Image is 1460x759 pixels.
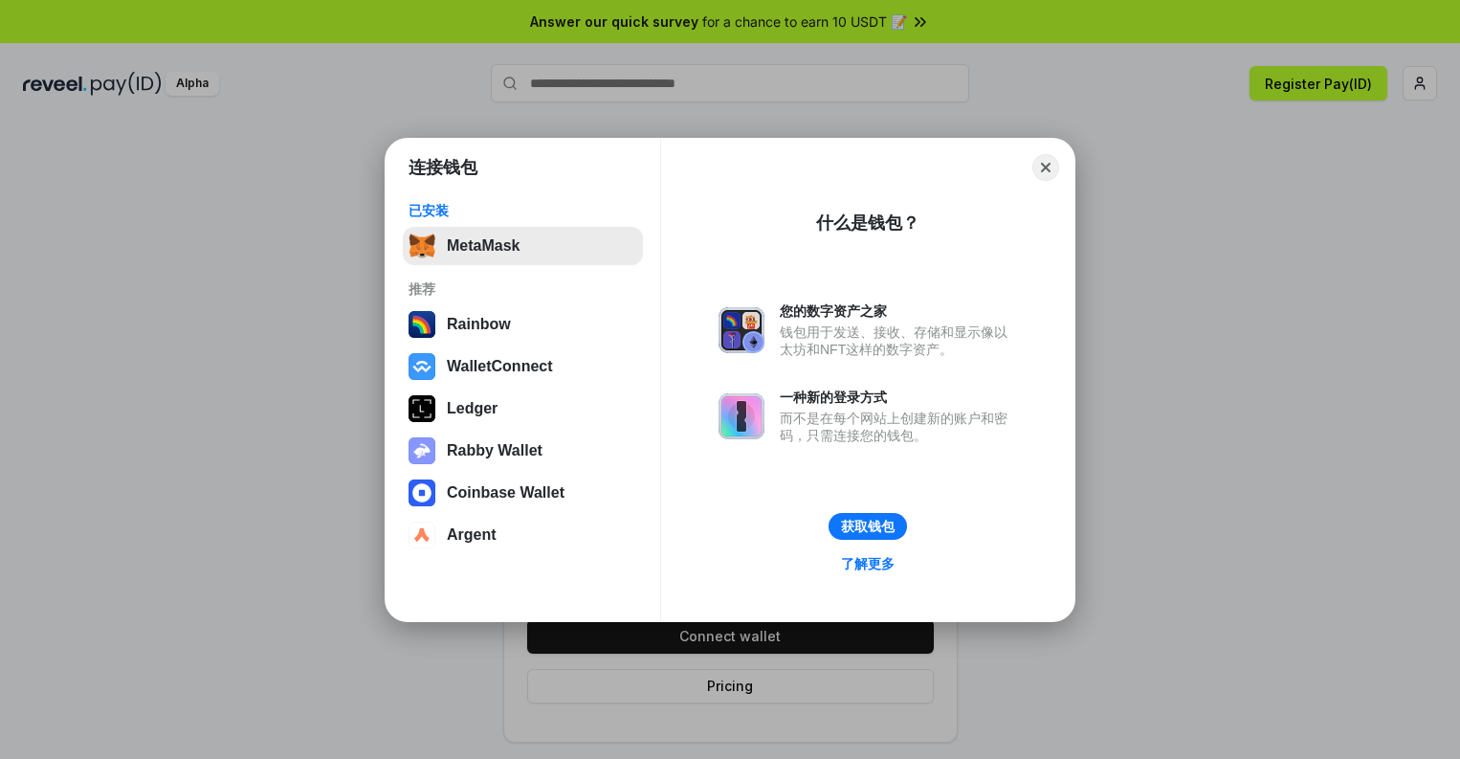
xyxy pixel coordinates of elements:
div: WalletConnect [447,358,553,375]
img: svg+xml,%3Csvg%20xmlns%3D%22http%3A%2F%2Fwww.w3.org%2F2000%2Fsvg%22%20fill%3D%22none%22%20viewBox... [409,437,435,464]
button: Ledger [403,390,643,428]
div: MetaMask [447,237,520,255]
div: 已安装 [409,202,637,219]
button: 获取钱包 [829,513,907,540]
img: svg+xml,%3Csvg%20width%3D%2228%22%20height%3D%2228%22%20viewBox%3D%220%200%2028%2028%22%20fill%3D... [409,353,435,380]
div: Rainbow [447,316,511,333]
a: 了解更多 [830,551,906,576]
div: Argent [447,526,497,544]
div: 一种新的登录方式 [780,389,1017,406]
button: Coinbase Wallet [403,474,643,512]
div: Rabby Wallet [447,442,542,459]
h1: 连接钱包 [409,156,477,179]
button: Close [1032,154,1059,181]
img: svg+xml,%3Csvg%20xmlns%3D%22http%3A%2F%2Fwww.w3.org%2F2000%2Fsvg%22%20width%3D%2228%22%20height%3... [409,395,435,422]
div: 什么是钱包？ [816,212,919,234]
button: Rainbow [403,305,643,344]
button: MetaMask [403,227,643,265]
img: svg+xml,%3Csvg%20fill%3D%22none%22%20height%3D%2233%22%20viewBox%3D%220%200%2035%2033%22%20width%... [409,233,435,259]
button: WalletConnect [403,347,643,386]
img: svg+xml,%3Csvg%20width%3D%2228%22%20height%3D%2228%22%20viewBox%3D%220%200%2028%2028%22%20fill%3D... [409,522,435,548]
div: Coinbase Wallet [447,484,564,502]
img: svg+xml,%3Csvg%20xmlns%3D%22http%3A%2F%2Fwww.w3.org%2F2000%2Fsvg%22%20fill%3D%22none%22%20viewBox... [719,393,764,439]
button: Rabby Wallet [403,432,643,470]
img: svg+xml,%3Csvg%20xmlns%3D%22http%3A%2F%2Fwww.w3.org%2F2000%2Fsvg%22%20fill%3D%22none%22%20viewBox... [719,307,764,353]
div: 钱包用于发送、接收、存储和显示像以太坊和NFT这样的数字资产。 [780,324,1017,358]
div: 了解更多 [841,555,895,572]
button: Argent [403,516,643,554]
div: Ledger [447,400,498,417]
img: svg+xml,%3Csvg%20width%3D%22120%22%20height%3D%22120%22%20viewBox%3D%220%200%20120%20120%22%20fil... [409,311,435,338]
div: 您的数字资产之家 [780,302,1017,320]
img: svg+xml,%3Csvg%20width%3D%2228%22%20height%3D%2228%22%20viewBox%3D%220%200%2028%2028%22%20fill%3D... [409,480,435,506]
div: 推荐 [409,280,637,298]
div: 获取钱包 [841,518,895,535]
div: 而不是在每个网站上创建新的账户和密码，只需连接您的钱包。 [780,410,1017,444]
